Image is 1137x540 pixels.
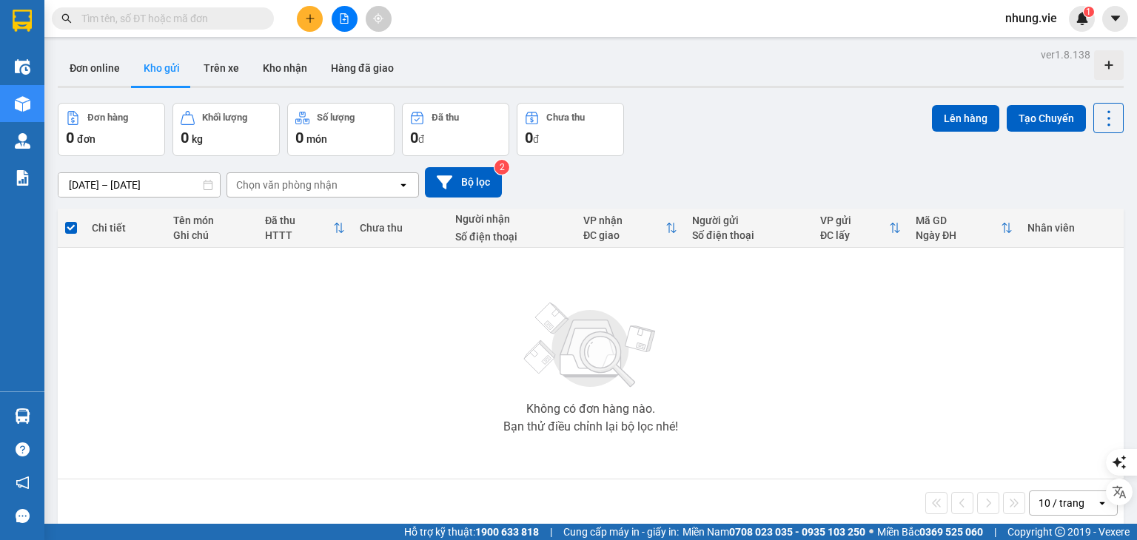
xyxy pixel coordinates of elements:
[16,509,30,523] span: message
[869,529,873,535] span: ⚪️
[319,50,406,86] button: Hàng đã giao
[265,229,333,241] div: HTTT
[692,229,805,241] div: Số điện thoại
[192,133,203,145] span: kg
[373,13,383,24] span: aim
[15,133,30,149] img: warehouse-icon
[919,526,983,538] strong: 0369 525 060
[398,179,409,191] svg: open
[58,173,220,197] input: Select a date range.
[820,215,889,226] div: VP gửi
[475,526,539,538] strong: 1900 633 818
[682,524,865,540] span: Miền Nam
[1041,47,1090,63] div: ver 1.8.138
[1094,50,1124,80] div: Tạo kho hàng mới
[258,209,352,248] th: Toggle SortBy
[306,133,327,145] span: món
[546,112,585,123] div: Chưa thu
[339,13,349,24] span: file-add
[87,112,128,123] div: Đơn hàng
[1109,12,1122,25] span: caret-down
[202,112,247,123] div: Khối lượng
[16,442,30,456] span: question-circle
[813,209,908,248] th: Toggle SortBy
[15,96,30,112] img: warehouse-icon
[1102,6,1128,32] button: caret-down
[1076,12,1089,25] img: icon-new-feature
[15,59,30,75] img: warehouse-icon
[1084,7,1094,17] sup: 1
[317,112,355,123] div: Số lượng
[265,215,333,226] div: Đã thu
[916,229,1001,241] div: Ngày ĐH
[432,112,459,123] div: Đã thu
[332,6,358,32] button: file-add
[525,129,533,146] span: 0
[305,13,315,24] span: plus
[251,50,319,86] button: Kho nhận
[908,209,1020,248] th: Toggle SortBy
[550,524,552,540] span: |
[563,524,679,540] span: Cung cấp máy in - giấy in:
[503,421,678,433] div: Bạn thử điều chỉnh lại bộ lọc nhé!
[172,103,280,156] button: Khối lượng0kg
[1039,496,1084,510] div: 10 / trang
[517,103,624,156] button: Chưa thu0đ
[192,50,251,86] button: Trên xe
[410,129,418,146] span: 0
[66,129,74,146] span: 0
[236,178,338,192] div: Chọn văn phòng nhận
[297,6,323,32] button: plus
[418,133,424,145] span: đ
[494,160,509,175] sup: 2
[81,10,256,27] input: Tìm tên, số ĐT hoặc mã đơn
[61,13,72,24] span: search
[583,215,666,226] div: VP nhận
[15,170,30,186] img: solution-icon
[1055,527,1065,537] span: copyright
[916,215,1001,226] div: Mã GD
[132,50,192,86] button: Kho gửi
[287,103,395,156] button: Số lượng0món
[58,50,132,86] button: Đơn online
[455,231,568,243] div: Số điện thoại
[58,103,165,156] button: Đơn hàng0đơn
[402,103,509,156] button: Đã thu0đ
[1007,105,1086,132] button: Tạo Chuyến
[173,229,250,241] div: Ghi chú
[932,105,999,132] button: Lên hàng
[295,129,303,146] span: 0
[425,167,502,198] button: Bộ lọc
[576,209,685,248] th: Toggle SortBy
[77,133,95,145] span: đơn
[729,526,865,538] strong: 0708 023 035 - 0935 103 250
[173,215,250,226] div: Tên món
[366,6,392,32] button: aim
[181,129,189,146] span: 0
[360,222,440,234] div: Chưa thu
[1086,7,1091,17] span: 1
[13,10,32,32] img: logo-vxr
[1027,222,1116,234] div: Nhân viên
[526,403,655,415] div: Không có đơn hàng nào.
[517,294,665,397] img: svg+xml;base64,PHN2ZyBjbGFzcz0ibGlzdC1wbHVnX19zdmciIHhtbG5zPSJodHRwOi8vd3d3LnczLm9yZy8yMDAwL3N2Zy...
[92,222,158,234] div: Chi tiết
[16,476,30,490] span: notification
[404,524,539,540] span: Hỗ trợ kỹ thuật:
[877,524,983,540] span: Miền Bắc
[820,229,889,241] div: ĐC lấy
[1096,497,1108,509] svg: open
[994,524,996,540] span: |
[583,229,666,241] div: ĐC giao
[533,133,539,145] span: đ
[993,9,1069,27] span: nhung.vie
[692,215,805,226] div: Người gửi
[15,408,30,424] img: warehouse-icon
[455,213,568,225] div: Người nhận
